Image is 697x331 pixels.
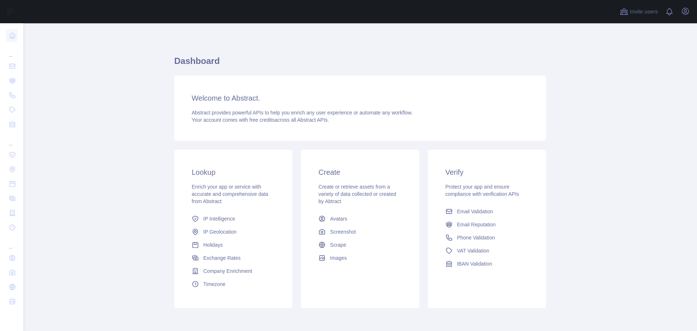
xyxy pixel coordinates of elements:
span: Create or retrieve assets from a variety of data collected or created by Abtract [318,184,396,204]
span: Protect your app and ensure compliance with verification APIs [445,184,519,197]
span: Phone Validation [457,234,495,241]
a: Email Reputation [443,218,531,231]
span: VAT Validation [457,247,489,254]
span: IP Intelligence [203,215,235,222]
a: IP Intelligence [189,212,278,225]
span: Company Enrichment [203,267,252,275]
h3: Create [318,167,402,177]
span: Enrich your app or service with accurate and comprehensive data from Abstract [192,184,268,204]
span: Images [330,254,347,262]
span: Scrape [330,241,346,249]
div: ... [6,44,17,58]
a: Email Validation [443,205,531,218]
span: Abstract provides powerful APIs to help you enrich any user experience or automate any workflow. [192,110,413,116]
a: Phone Validation [443,231,531,244]
span: IP Geolocation [203,228,237,235]
span: Email Reputation [457,221,496,228]
a: Avatars [315,212,404,225]
a: Screenshot [315,225,404,238]
h3: Verify [445,167,529,177]
span: Screenshot [330,228,356,235]
a: VAT Validation [443,244,531,257]
span: Holidays [203,241,223,249]
span: Exchange Rates [203,254,241,262]
a: Company Enrichment [189,265,278,278]
div: ... [6,132,17,147]
a: Timezone [189,278,278,291]
a: Scrape [315,238,404,251]
a: IP Geolocation [189,225,278,238]
a: IBAN Validation [443,257,531,270]
span: Invite users [630,8,658,16]
h1: Dashboard [174,55,546,73]
span: Timezone [203,280,225,288]
h3: Welcome to Abstract. [192,93,529,103]
a: Holidays [189,238,278,251]
span: IBAN Validation [457,260,492,267]
span: Your account comes with across all Abstract APIs. [192,117,329,123]
a: Images [315,251,404,265]
h3: Lookup [192,167,275,177]
button: Invite users [618,6,659,17]
span: Email Validation [457,208,493,215]
span: free credits [249,117,274,123]
a: Exchange Rates [189,251,278,265]
span: Avatars [330,215,347,222]
div: ... [6,235,17,250]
